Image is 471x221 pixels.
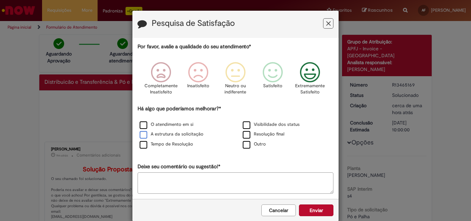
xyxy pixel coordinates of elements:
p: Completamente Insatisfeito [144,83,178,96]
label: Deixe seu comentário ou sugestão!* [138,163,220,170]
button: Cancelar [261,204,296,216]
p: Neutro ou indiferente [223,83,248,96]
label: Por favor, avalie a qualidade do seu atendimento* [138,43,251,50]
label: O atendimento em si [140,121,193,128]
label: Outro [243,141,266,148]
label: Pesquisa de Satisfação [152,19,235,28]
label: Tempo de Resolução [140,141,193,148]
label: A estrutura da solicitação [140,131,203,138]
button: Enviar [299,204,333,216]
label: Resolução final [243,131,284,138]
div: Completamente Insatisfeito [143,57,178,104]
p: Extremamente Satisfeito [295,83,325,96]
div: Há algo que poderíamos melhorar?* [138,105,333,150]
div: Insatisfeito [181,57,216,104]
div: Satisfeito [255,57,290,104]
p: Insatisfeito [187,83,209,89]
div: Extremamente Satisfeito [292,57,328,104]
p: Satisfeito [263,83,282,89]
label: Visibilidade dos status [243,121,300,128]
div: Neutro ou indiferente [218,57,253,104]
